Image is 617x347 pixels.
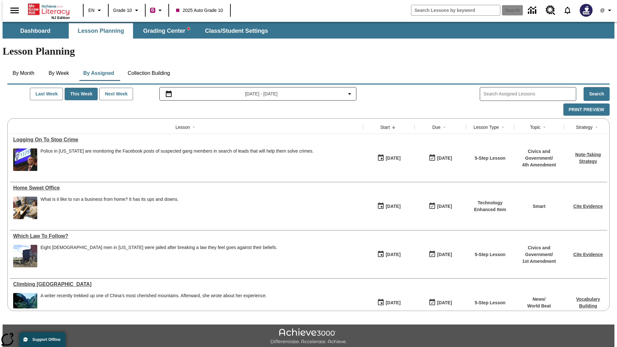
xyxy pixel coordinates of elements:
a: Vocabulary Building [576,297,600,308]
button: Collection Building [122,66,175,81]
span: Lesson Planning [78,27,124,35]
p: World Beat [527,303,551,309]
div: [DATE] [386,299,400,307]
p: News / [527,296,551,303]
a: Home Sweet Office, Lessons [13,185,360,191]
button: Sort [541,123,548,131]
span: @ [600,7,604,14]
button: Boost Class color is violet red. Change class color [148,4,166,16]
div: Start [380,124,390,130]
button: Support Offline [19,332,66,347]
button: Lesson Planning [69,23,133,39]
svg: Collapse Date Range Filter [346,90,353,98]
button: 10/01/25: Last day the lesson can be accessed [426,200,454,212]
img: 6000 stone steps to climb Mount Tai in Chinese countryside [13,293,37,316]
button: 06/30/26: Last day the lesson can be accessed [426,297,454,309]
div: Home [28,2,70,20]
span: Dashboard [20,27,50,35]
div: [DATE] [437,202,452,210]
div: A writer recently trekked up one of China's most cherished mountains. Afterward, she wrote about ... [40,293,267,298]
p: Technology Enhanced Item [469,200,511,213]
button: Dashboard [3,23,67,39]
p: 5-Step Lesson [475,251,505,258]
div: What is it like to run a business from home? It has its ups and downs. [40,197,179,219]
span: Grade 10 [113,7,132,14]
button: Profile/Settings [596,4,617,16]
span: Support Offline [32,337,60,342]
a: Cite Evidence [573,252,603,257]
button: 09/23/25: First time the lesson was available [375,248,403,261]
div: [DATE] [437,251,452,259]
button: This Week [65,88,98,100]
img: police now using Facebook to help stop crime [13,148,37,171]
button: 07/22/25: First time the lesson was available [375,297,403,309]
div: [DATE] [437,299,452,307]
button: Select a new avatar [576,2,596,19]
a: Climbing Mount Tai, Lessons [13,281,360,287]
span: NJ Edition [51,16,70,20]
div: Police in New York are monitoring the Facebook posts of suspected gang members in search of leads... [40,148,314,171]
p: Smart [533,203,546,210]
div: SubNavbar [3,22,614,39]
a: Notifications [559,2,576,19]
button: Select the date range menu item [162,90,354,98]
button: 09/30/25: First time the lesson was available [375,152,403,164]
p: Eight [DEMOGRAPHIC_DATA] men in [US_STATE] were jailed after breaking a law they feel goes agains... [40,245,277,250]
div: Strategy [576,124,593,130]
div: Police in [US_STATE] are monitoring the Facebook posts of suspected gang members in search of lea... [40,148,314,154]
button: By Assigned [78,66,119,81]
p: Civics and Government / [517,148,561,162]
button: Last Week [30,88,63,100]
p: Civics and Government / [517,245,561,258]
div: Eight Amish men in Kentucky were jailed after breaking a law they feel goes against their beliefs. [40,245,277,267]
button: Search [584,87,610,101]
button: Sort [190,123,198,131]
div: [DATE] [386,251,400,259]
button: 09/29/25: First time the lesson was available [375,200,403,212]
button: Language: EN, Select a language [85,4,106,16]
div: Lesson [175,124,190,130]
div: [DATE] [437,154,452,162]
a: Note-Taking Strategy [575,152,601,164]
span: EN [88,7,94,14]
button: Next Week [99,88,133,100]
img: Achieve3000 Differentiate Accelerate Achieve [270,328,347,345]
p: 5-Step Lesson [475,299,505,306]
button: Grading Center [134,23,199,39]
p: 5-Step Lesson [475,155,505,162]
div: Home Sweet Office [13,185,360,191]
span: Class/Student Settings [205,27,268,35]
div: Which Law To Follow? [13,233,360,239]
div: SubNavbar [3,23,274,39]
div: [DATE] [386,154,400,162]
button: Sort [499,123,507,131]
img: Mountains Alt Text [13,245,37,267]
button: Class/Student Settings [200,23,273,39]
button: By Month [7,66,40,81]
div: Climbing Mount Tai [13,281,360,287]
a: Logging On To Stop Crime, Lessons [13,137,360,143]
a: Resource Center, Will open in new tab [542,2,559,19]
button: Sort [593,123,600,131]
div: Topic [530,124,541,130]
button: Print Preview [563,103,610,116]
svg: writing assistant alert [187,27,190,30]
button: By Week [43,66,75,81]
div: [DATE] [386,202,400,210]
button: Sort [390,123,398,131]
div: A writer recently trekked up one of China's most cherished mountains. Afterward, she wrote about ... [40,293,267,316]
div: Due [432,124,441,130]
img: A woman wearing a headset sitting at a desk working on a computer. Working from home has benefits... [13,197,37,219]
span: Grading Center [143,27,190,35]
span: 2025 Auto Grade 10 [176,7,223,14]
a: Home [28,3,70,16]
input: Search Assigned Lessons [483,89,576,99]
a: Data Center [524,2,542,19]
a: Which Law To Follow?, Lessons [13,233,360,239]
div: Lesson Type [473,124,499,130]
button: Sort [441,123,448,131]
input: search field [411,5,500,15]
